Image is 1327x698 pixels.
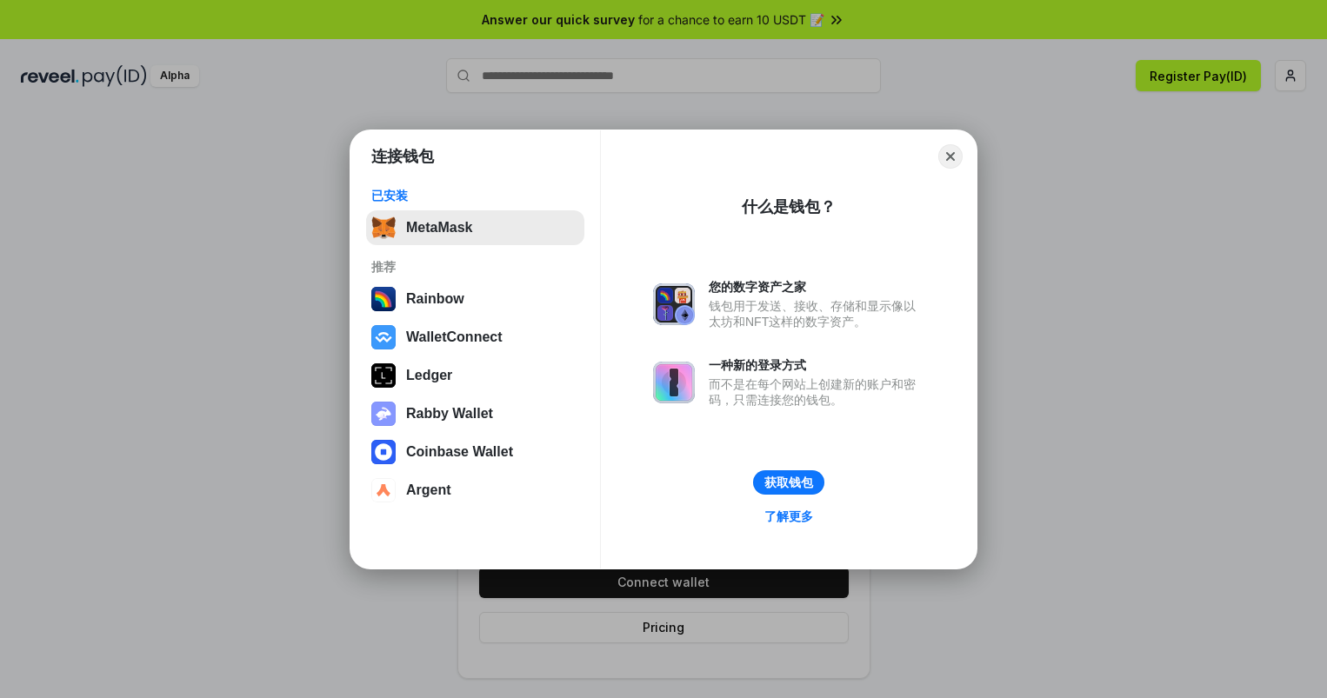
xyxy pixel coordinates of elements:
button: Close [938,144,963,169]
h1: 连接钱包 [371,146,434,167]
img: svg+xml,%3Csvg%20width%3D%2228%22%20height%3D%2228%22%20viewBox%3D%220%200%2028%2028%22%20fill%3D... [371,325,396,349]
div: Argent [406,482,451,498]
button: Ledger [366,358,584,393]
div: Ledger [406,368,452,383]
div: 您的数字资产之家 [709,279,924,295]
div: 了解更多 [764,509,813,524]
div: 推荐 [371,259,579,275]
button: Rainbow [366,282,584,316]
button: 获取钱包 [753,470,824,495]
div: 钱包用于发送、接收、存储和显示像以太坊和NFT这样的数字资产。 [709,298,924,329]
img: svg+xml,%3Csvg%20fill%3D%22none%22%20height%3D%2233%22%20viewBox%3D%220%200%2035%2033%22%20width%... [371,216,396,240]
a: 了解更多 [754,505,824,528]
img: svg+xml,%3Csvg%20xmlns%3D%22http%3A%2F%2Fwww.w3.org%2F2000%2Fsvg%22%20fill%3D%22none%22%20viewBox... [653,362,695,403]
button: MetaMask [366,210,584,245]
img: svg+xml,%3Csvg%20width%3D%2228%22%20height%3D%2228%22%20viewBox%3D%220%200%2028%2028%22%20fill%3D... [371,440,396,464]
img: svg+xml,%3Csvg%20xmlns%3D%22http%3A%2F%2Fwww.w3.org%2F2000%2Fsvg%22%20width%3D%2228%22%20height%3... [371,363,396,388]
div: WalletConnect [406,329,503,345]
div: 什么是钱包？ [742,196,836,217]
img: svg+xml,%3Csvg%20xmlns%3D%22http%3A%2F%2Fwww.w3.org%2F2000%2Fsvg%22%20fill%3D%22none%22%20viewBox... [653,283,695,325]
img: svg+xml,%3Csvg%20width%3D%2228%22%20height%3D%2228%22%20viewBox%3D%220%200%2028%2028%22%20fill%3D... [371,478,396,502]
img: svg+xml,%3Csvg%20xmlns%3D%22http%3A%2F%2Fwww.w3.org%2F2000%2Fsvg%22%20fill%3D%22none%22%20viewBox... [371,402,396,426]
button: WalletConnect [366,320,584,355]
div: 而不是在每个网站上创建新的账户和密码，只需连接您的钱包。 [709,376,924,408]
div: Rabby Wallet [406,406,493,422]
div: Coinbase Wallet [406,444,513,460]
button: Coinbase Wallet [366,435,584,469]
img: svg+xml,%3Csvg%20width%3D%22120%22%20height%3D%22120%22%20viewBox%3D%220%200%20120%20120%22%20fil... [371,287,396,311]
button: Rabby Wallet [366,396,584,431]
div: 已安装 [371,188,579,203]
div: 获取钱包 [764,475,813,490]
button: Argent [366,473,584,508]
div: 一种新的登录方式 [709,357,924,373]
div: Rainbow [406,291,464,307]
div: MetaMask [406,220,472,236]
